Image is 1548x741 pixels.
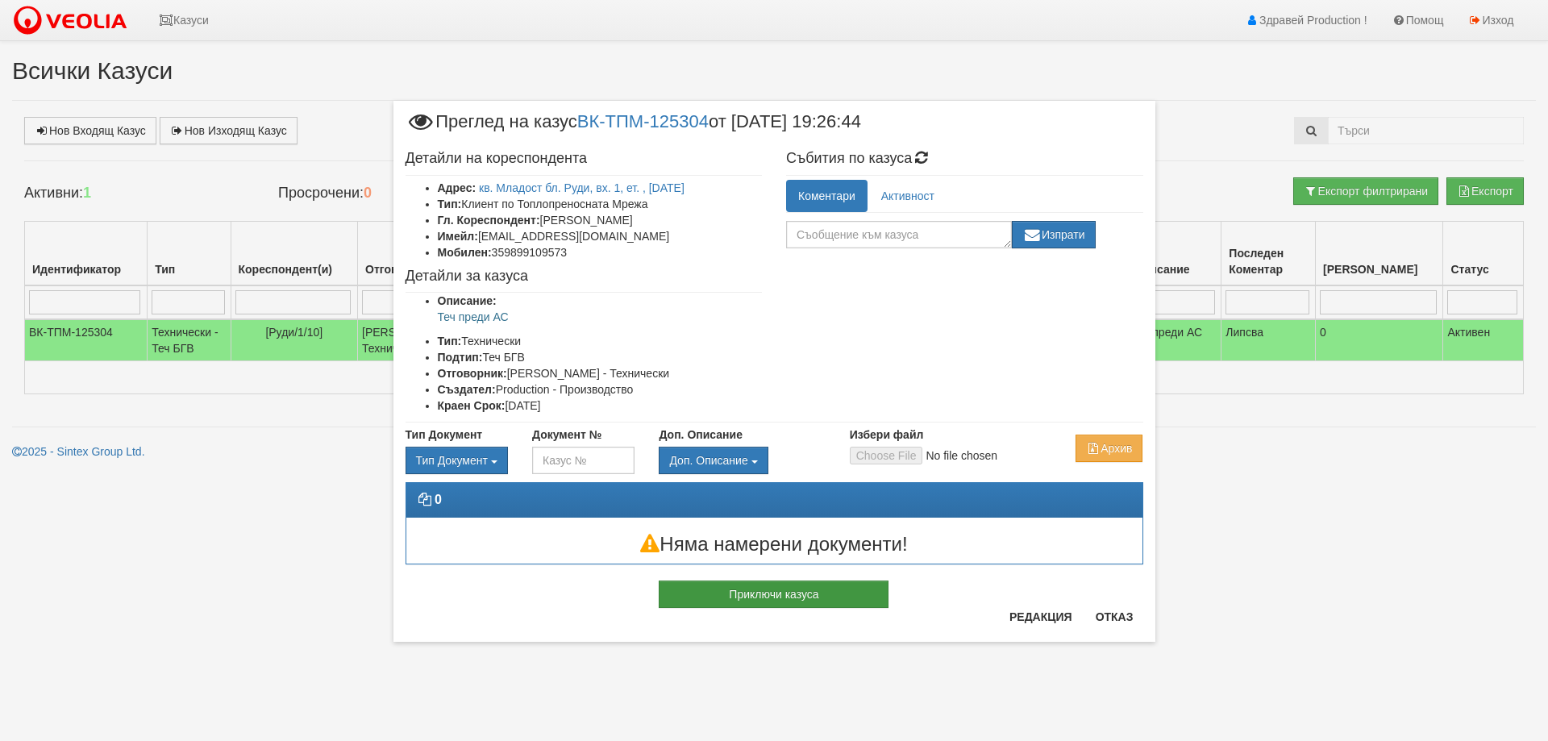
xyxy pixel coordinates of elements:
h4: Събития по казуса [786,151,1143,167]
b: Мобилен: [438,246,492,259]
b: Създател: [438,383,496,396]
h4: Детайли на кореспондента [406,151,763,167]
li: [PERSON_NAME] - Технически [438,365,763,381]
button: Редакция [1000,604,1082,630]
a: Коментари [786,180,868,212]
div: Двоен клик, за изчистване на избраната стойност. [406,447,508,474]
span: Преглед на казус от [DATE] 19:26:44 [406,113,861,143]
span: Доп. Описание [669,454,747,467]
button: Тип Документ [406,447,508,474]
li: [EMAIL_ADDRESS][DOMAIN_NAME] [438,228,763,244]
a: кв. Младост бл. Руди, вх. 1, ет. , [DATE] [479,181,685,194]
p: Теч преди АС [438,309,763,325]
b: Описание: [438,294,497,307]
label: Тип Документ [406,427,483,443]
b: Адрес: [438,181,476,194]
a: Активност [869,180,947,212]
li: Production - Производство [438,381,763,398]
li: Теч БГВ [438,349,763,365]
input: Казус № [532,447,635,474]
li: 359899109573 [438,244,763,260]
h4: Детайли за казуса [406,269,763,285]
strong: 0 [435,493,442,506]
a: ВК-ТПМ-125304 [577,110,709,131]
button: Изпрати [1012,221,1096,248]
button: Доп. Описание [659,447,768,474]
button: Архив [1076,435,1142,462]
b: Подтип: [438,351,483,364]
span: Тип Документ [416,454,488,467]
b: Отговорник: [438,367,507,380]
div: Двоен клик, за изчистване на избраната стойност. [659,447,825,474]
b: Имейл: [438,230,478,243]
label: Документ № [532,427,601,443]
button: Приключи казуса [659,581,888,608]
li: Клиент по Топлопреносната Мрежа [438,196,763,212]
li: Технически [438,333,763,349]
b: Тип: [438,198,462,210]
li: [PERSON_NAME] [438,212,763,228]
b: Гл. Кореспондент: [438,214,540,227]
label: Доп. Описание [659,427,742,443]
b: Краен Срок: [438,399,506,412]
li: [DATE] [438,398,763,414]
label: Избери файл [850,427,924,443]
b: Тип: [438,335,462,348]
button: Отказ [1086,604,1143,630]
h3: Няма намерени документи! [406,534,1142,555]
